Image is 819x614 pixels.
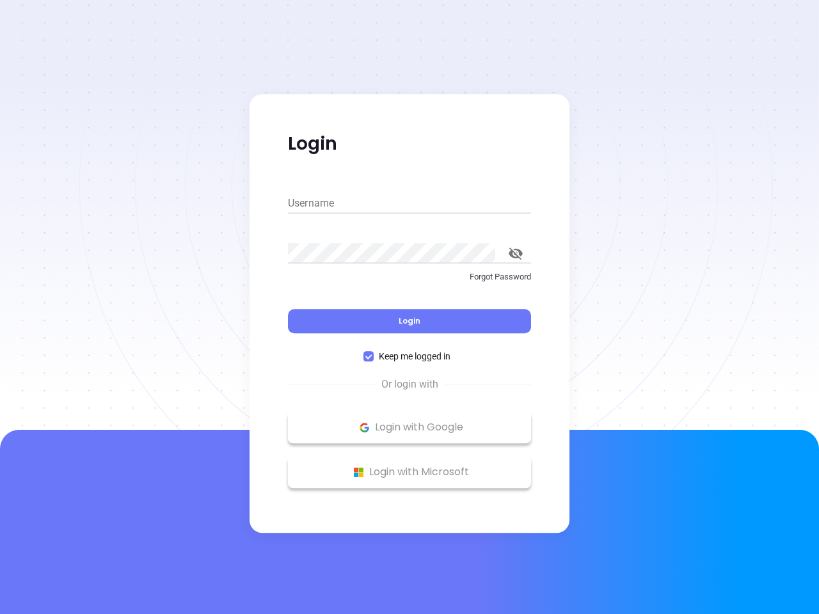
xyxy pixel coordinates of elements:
button: Microsoft Logo Login with Microsoft [288,456,531,488]
button: Login [288,309,531,333]
p: Login with Microsoft [294,462,525,482]
img: Google Logo [356,420,372,436]
button: Google Logo Login with Google [288,411,531,443]
img: Microsoft Logo [351,464,367,480]
span: Or login with [375,377,445,392]
button: toggle password visibility [500,238,531,269]
a: Forgot Password [288,271,531,294]
p: Login [288,132,531,155]
p: Forgot Password [288,271,531,283]
p: Login with Google [294,418,525,437]
span: Keep me logged in [374,349,456,363]
span: Login [399,315,420,326]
